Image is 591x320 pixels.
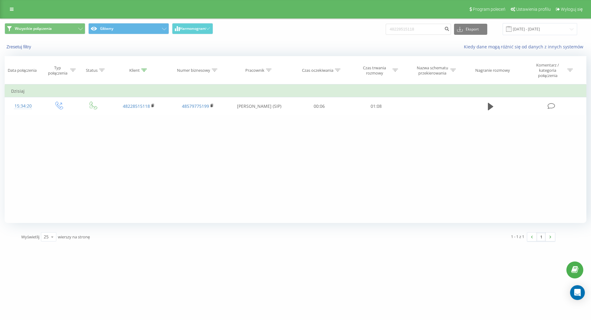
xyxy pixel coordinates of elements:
span: Program poleceń [473,7,505,12]
div: Status [86,68,98,73]
span: wierszy na stronę [58,234,90,240]
div: Numer biznesowy [177,68,210,73]
div: Czas trwania rozmowy [358,65,391,76]
a: 48228515118 [123,103,150,109]
td: Dzisiaj [5,85,586,97]
div: 25 [44,234,49,240]
button: Wszystkie połączenia [5,23,85,34]
div: 1 - 1 z 1 [511,233,524,240]
button: Zresetuj filtry [5,44,34,50]
td: 01:08 [348,97,404,115]
div: Data połączenia [8,68,37,73]
div: Nazwa schematu przekierowania [416,65,449,76]
button: Harmonogram [172,23,213,34]
div: Komentarz / kategoria połączenia [530,63,566,78]
div: Typ połączenia [46,65,69,76]
button: Eksport [454,24,487,35]
a: 48579775199 [182,103,209,109]
span: Wyloguj się [561,7,583,12]
div: Pracownik [245,68,264,73]
button: Główny [88,23,169,34]
div: Open Intercom Messenger [570,285,585,300]
span: Wszystkie połączenia [15,26,52,31]
input: Wyszukiwanie według numeru [386,24,451,35]
div: 15:34:20 [11,100,35,112]
span: Wyświetlij [21,234,39,240]
td: [PERSON_NAME] (SIP) [227,97,291,115]
div: Czas oczekiwania [302,68,333,73]
a: Kiedy dane mogą różnić się od danych z innych systemów [464,44,586,50]
div: Nagranie rozmowy [475,68,510,73]
div: Klient [129,68,140,73]
span: Ustawienia profilu [516,7,551,12]
a: 1 [537,233,546,241]
td: 00:06 [291,97,348,115]
span: Harmonogram [180,26,206,31]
